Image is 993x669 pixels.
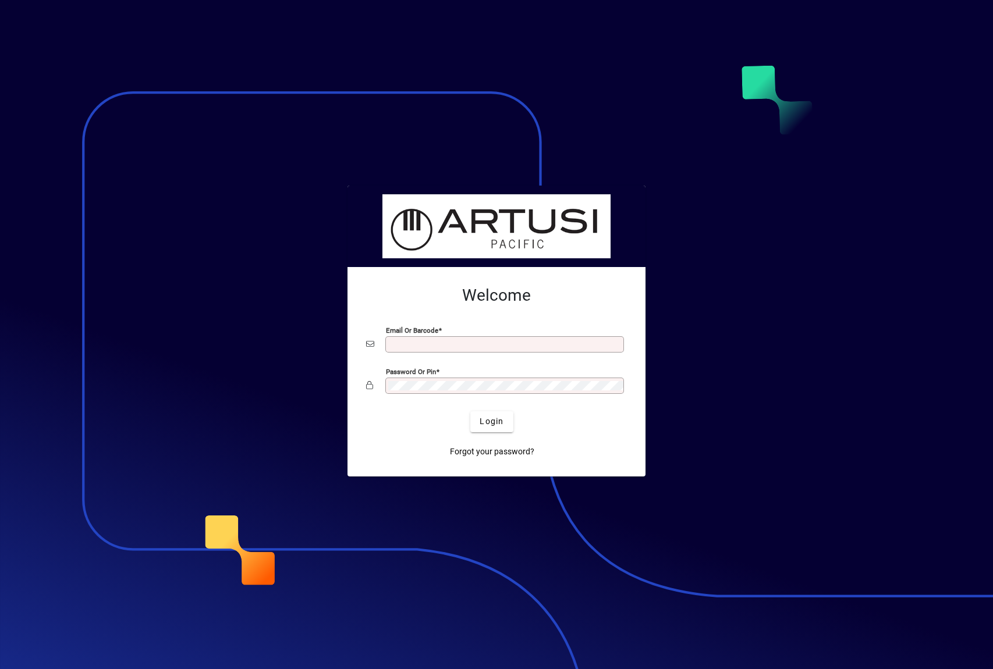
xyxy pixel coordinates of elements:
[445,442,539,462] a: Forgot your password?
[386,326,438,334] mat-label: Email or Barcode
[386,367,436,375] mat-label: Password or Pin
[450,446,534,458] span: Forgot your password?
[480,415,503,428] span: Login
[470,411,513,432] button: Login
[366,286,627,305] h2: Welcome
